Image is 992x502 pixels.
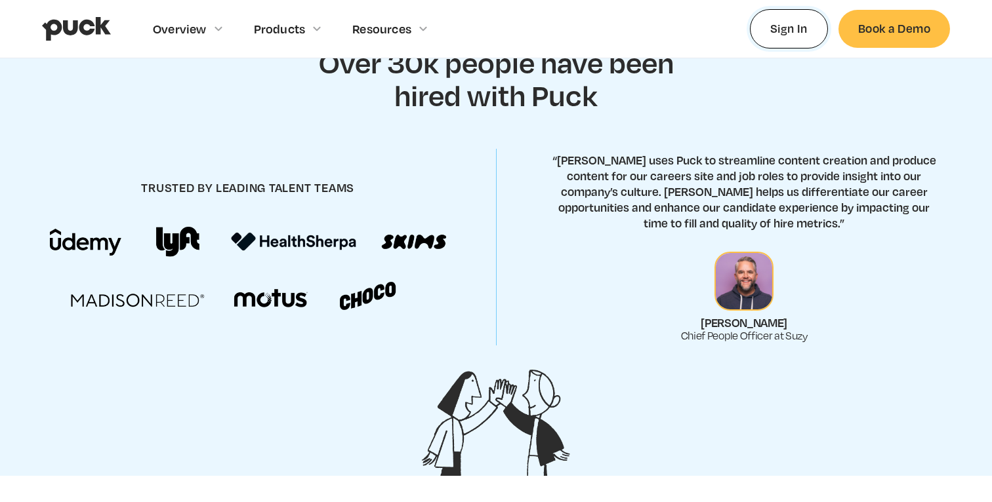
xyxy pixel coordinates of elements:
a: Sign In [750,9,828,48]
h2: Over 30k people have been hired with Puck [302,46,690,111]
div: Overview [153,22,207,36]
div: [PERSON_NAME] [701,316,787,330]
h4: trusted by leading talent teams [141,180,354,195]
div: Chief People Officer at Suzy [681,330,808,342]
p: “[PERSON_NAME] uses Puck to streamline content creation and produce content for our careers site ... [546,152,942,231]
div: Resources [352,22,411,36]
a: Book a Demo [838,10,950,47]
div: Products [254,22,306,36]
